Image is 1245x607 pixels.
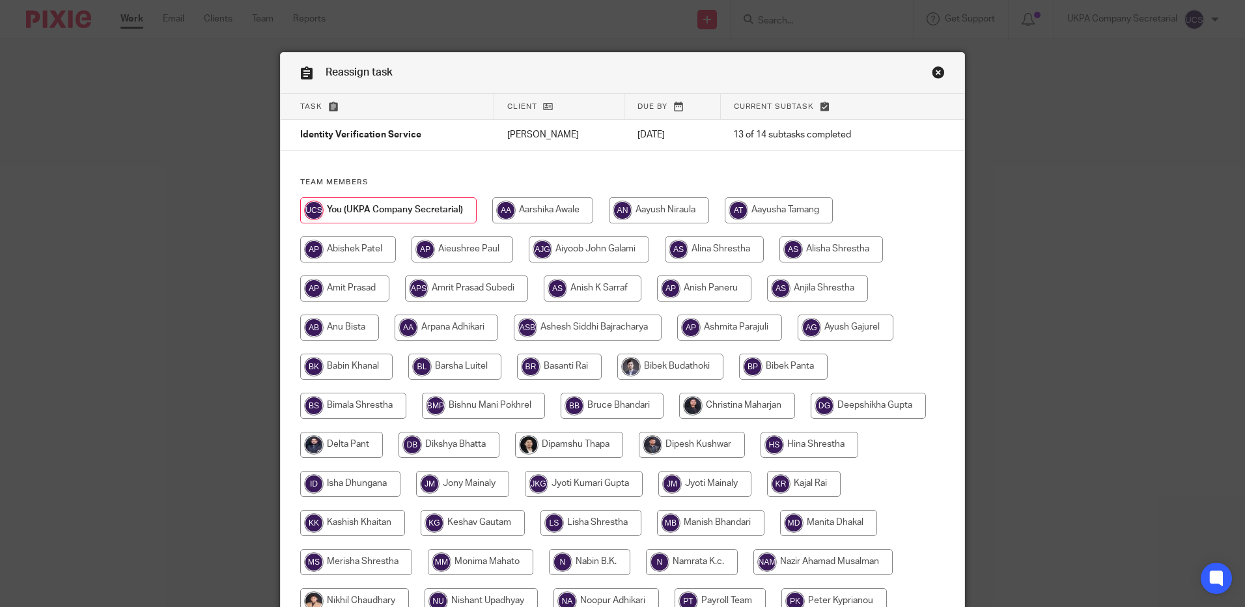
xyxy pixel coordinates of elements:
[300,131,421,140] span: Identity Verification Service
[507,128,611,141] p: [PERSON_NAME]
[300,103,322,110] span: Task
[326,67,393,78] span: Reassign task
[507,103,537,110] span: Client
[637,128,708,141] p: [DATE]
[300,177,945,188] h4: Team members
[734,103,814,110] span: Current subtask
[932,66,945,83] a: Close this dialog window
[637,103,667,110] span: Due by
[720,120,912,151] td: 13 of 14 subtasks completed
